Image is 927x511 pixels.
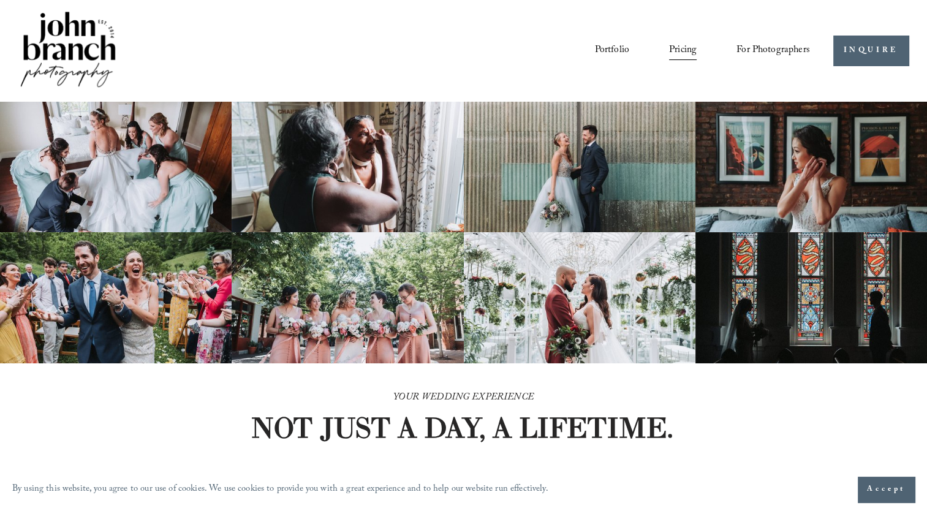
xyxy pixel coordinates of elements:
button: Accept [858,477,915,502]
img: John Branch IV Photography [18,9,118,92]
a: folder dropdown [736,40,810,61]
img: A bride and groom standing together, laughing, with the bride holding a bouquet in front of a cor... [464,102,695,233]
strong: NOT JUST A DAY, A LIFETIME. [251,410,673,445]
img: A bride and four bridesmaids in pink dresses, holding bouquets with pink and white flowers, smili... [232,232,463,363]
a: INQUIRE [833,36,909,66]
img: Silhouettes of a bride and groom facing each other in a church, with colorful stained glass windo... [695,232,927,363]
p: By using this website, you agree to our use of cookies. We use cookies to provide you with a grea... [12,481,548,499]
img: Bride and groom standing in an elegant greenhouse with chandeliers and lush greenery. [464,232,695,363]
span: For Photographers [736,41,810,60]
img: Bride adjusting earring in front of framed posters on a brick wall. [695,102,927,233]
em: YOUR WEDDING EXPERIENCE [393,390,534,406]
a: Portfolio [594,40,629,61]
span: Accept [867,483,906,496]
a: Pricing [669,40,697,61]
img: Woman applying makeup to another woman near a window with floral curtains and autumn flowers. [232,102,463,233]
